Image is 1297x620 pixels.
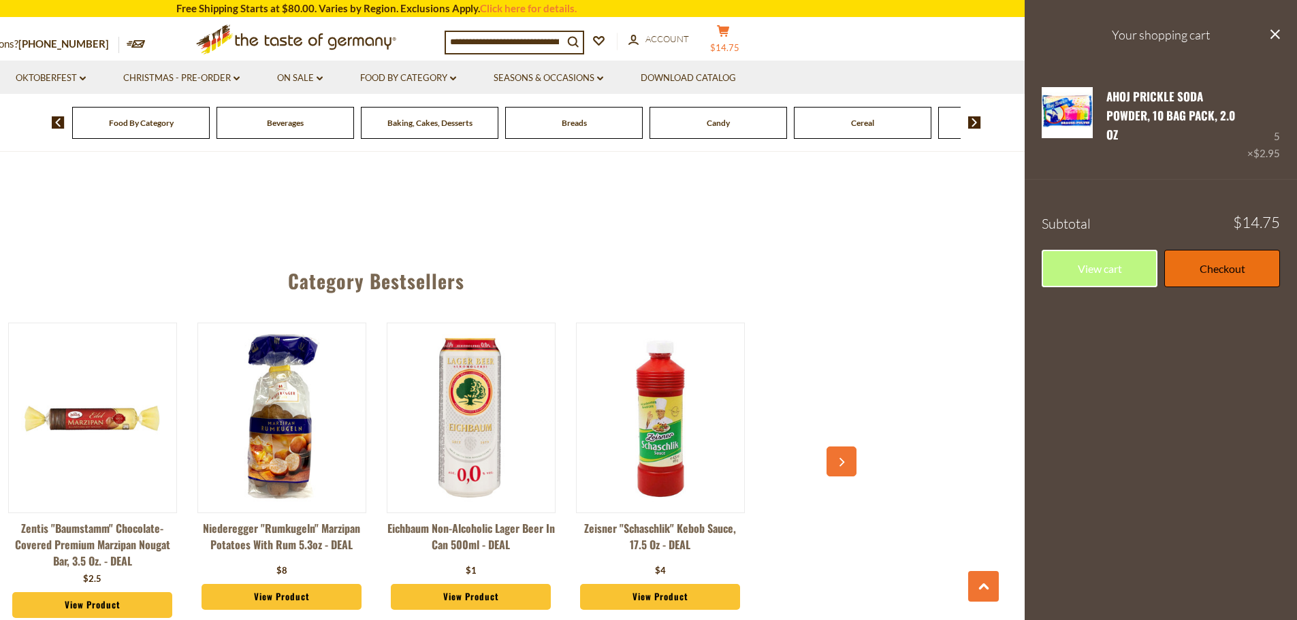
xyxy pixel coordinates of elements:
span: $2.95 [1253,147,1280,159]
a: Download Catalog [641,71,736,86]
a: Eichbaum Non-Alcoholic Lager Beer in Can 500ml - DEAL [387,520,556,561]
img: Zeisner [577,334,744,502]
a: Click here for details. [480,2,577,14]
div: 5 × [1247,87,1280,163]
a: Food By Category [360,71,456,86]
div: $4 [655,564,666,578]
div: $2.5 [83,572,101,586]
a: View cart [1042,250,1157,287]
div: $8 [276,564,287,578]
button: $14.75 [703,25,744,59]
a: Candy [707,118,730,128]
a: On Sale [277,71,323,86]
a: Cereal [851,118,874,128]
div: $1 [466,564,477,578]
img: Niederegger [198,334,366,502]
span: Subtotal [1042,215,1091,232]
a: Account [628,32,689,47]
a: Niederegger "Rumkugeln" Marzipan Potatoes with Rum 5.3oz - DEAL [197,520,366,561]
img: Zentis [9,334,176,502]
a: Beverages [267,118,304,128]
a: Ahoj Prickle Soda Powder, 10 bag pack, 2.0 oz [1042,87,1093,163]
a: View Product [580,584,741,610]
a: Ahoj Prickle Soda Powder, 10 bag pack, 2.0 oz [1106,88,1235,144]
a: Food By Category [109,118,174,128]
img: previous arrow [52,116,65,129]
a: Oktoberfest [16,71,86,86]
span: $14.75 [710,42,739,53]
span: Account [645,33,689,44]
a: Breads [562,118,587,128]
span: $14.75 [1233,215,1280,230]
a: Zeisner "Schaschlik" Kebob Sauce, 17.5 oz - DEAL [576,520,745,561]
img: Eichbaum Non-Alcoholic Lager Beer in Can 500ml - DEAL [387,334,555,502]
a: Zentis "Baumstamm" Chocolate-Covered Premium Marzipan Nougat Bar, 3.5 oz. - DEAL [8,520,177,569]
a: View Product [391,584,551,610]
img: Ahoj Prickle Soda Powder, 10 bag pack, 2.0 oz [1042,87,1093,138]
a: [PHONE_NUMBER] [18,37,109,50]
a: Checkout [1164,250,1280,287]
img: next arrow [968,116,981,129]
a: Christmas - PRE-ORDER [123,71,240,86]
a: View Product [12,592,173,618]
a: View Product [202,584,362,610]
a: Baking, Cakes, Desserts [387,118,473,128]
a: Seasons & Occasions [494,71,603,86]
